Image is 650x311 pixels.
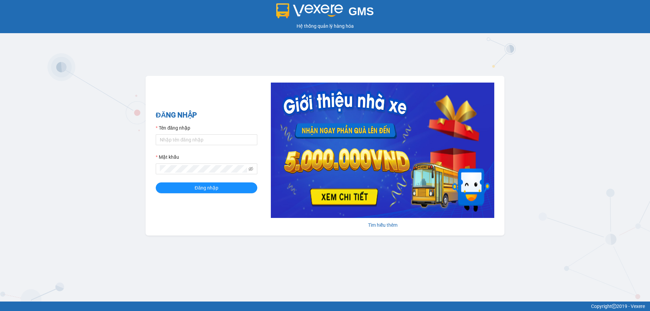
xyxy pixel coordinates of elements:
span: eye-invisible [248,166,253,171]
input: Tên đăng nhập [156,134,257,145]
span: copyright [612,304,616,309]
img: logo 2 [276,3,343,18]
label: Mật khẩu [156,153,179,161]
img: banner-0 [271,83,494,218]
span: GMS [348,5,374,18]
div: Tìm hiểu thêm [271,221,494,229]
input: Mật khẩu [160,165,247,173]
span: Đăng nhập [195,184,218,192]
div: Hệ thống quản lý hàng hóa [2,22,648,30]
label: Tên đăng nhập [156,124,190,132]
div: Copyright 2019 - Vexere [5,303,645,310]
a: GMS [276,10,374,16]
button: Đăng nhập [156,182,257,193]
h2: ĐĂNG NHẬP [156,110,257,121]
